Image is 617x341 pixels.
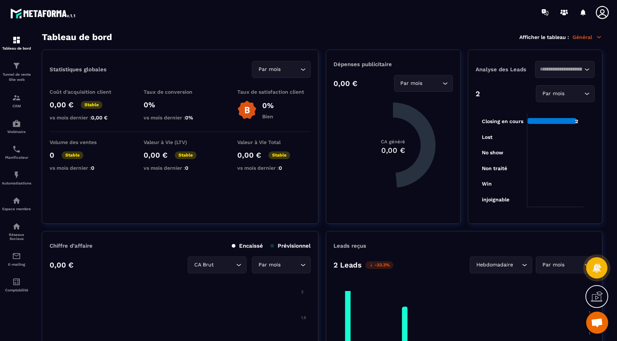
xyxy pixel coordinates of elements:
[2,165,31,191] a: automationsautomationsAutomatisations
[482,134,492,140] tspan: Lost
[476,66,535,73] p: Analyse des Leads
[589,310,590,315] tspan: 1
[50,151,54,159] p: 0
[586,312,608,334] div: Ouvrir le chat
[268,151,290,159] p: Stable
[237,165,311,171] p: vs mois dernier :
[50,165,123,171] p: vs mois dernier :
[12,170,21,179] img: automations
[91,115,108,121] span: 0,00 €
[144,165,217,171] p: vs mois dernier :
[144,115,217,121] p: vs mois dernier :
[424,79,441,87] input: Search for option
[12,119,21,128] img: automations
[2,233,31,241] p: Réseaux Sociaux
[541,261,566,269] span: Par mois
[50,100,73,109] p: 0,00 €
[333,79,357,88] p: 0,00 €
[282,65,299,73] input: Search for option
[252,61,311,78] div: Search for option
[482,150,504,155] tspan: No show
[237,139,311,145] p: Valeur à Vie Total
[50,115,123,121] p: vs mois dernier :
[333,243,366,249] p: Leads reçus
[232,243,263,249] p: Encaissé
[2,130,31,134] p: Webinaire
[144,89,217,95] p: Taux de conversion
[144,100,217,109] p: 0%
[262,114,274,119] p: Bien
[215,261,234,269] input: Search for option
[237,89,311,95] p: Taux de satisfaction client
[185,115,193,121] span: 0%
[50,89,123,95] p: Coût d'acquisition client
[50,261,73,269] p: 0,00 €
[12,252,21,261] img: email
[2,30,31,56] a: formationformationTableau de bord
[573,34,602,40] p: Général
[2,262,31,266] p: E-mailing
[2,88,31,114] a: formationformationCRM
[270,243,311,249] p: Prévisionnel
[399,79,424,87] span: Par mois
[482,181,492,187] tspan: Win
[2,207,31,211] p: Espace membre
[2,288,31,292] p: Comptabilité
[482,165,507,171] tspan: Non traité
[237,100,257,120] img: b-badge-o.b3b20ee6.svg
[50,139,123,145] p: Volume des ventes
[12,36,21,44] img: formation
[365,261,393,269] p: -33.3%
[91,165,94,171] span: 0
[12,61,21,70] img: formation
[301,290,303,294] tspan: 2
[566,261,582,269] input: Search for option
[301,315,306,320] tspan: 1.5
[279,165,282,171] span: 0
[2,246,31,272] a: emailemailE-mailing
[536,256,595,273] div: Search for option
[12,277,21,286] img: accountant
[333,61,452,68] p: Dépenses publicitaire
[2,72,31,82] p: Tunnel de vente Site web
[541,90,566,98] span: Par mois
[50,243,93,249] p: Chiffre d’affaire
[535,61,595,78] div: Search for option
[188,256,246,273] div: Search for option
[333,261,362,269] p: 2 Leads
[185,165,188,171] span: 0
[536,85,595,102] div: Search for option
[252,256,311,273] div: Search for option
[10,7,76,20] img: logo
[589,331,590,336] tspan: 1
[237,151,261,159] p: 0,00 €
[12,196,21,205] img: automations
[2,139,31,165] a: schedulerschedulerPlanificateur
[2,272,31,298] a: accountantaccountantComptabilité
[470,256,532,273] div: Search for option
[42,32,112,42] h3: Tableau de bord
[515,261,520,269] input: Search for option
[2,104,31,108] p: CRM
[2,46,31,50] p: Tableau de bord
[475,261,515,269] span: Hebdomadaire
[257,261,282,269] span: Par mois
[566,90,582,98] input: Search for option
[192,261,215,269] span: CA Brut
[12,93,21,102] img: formation
[482,118,523,125] tspan: Closing en cours
[2,56,31,88] a: formationformationTunnel de vente Site web
[62,151,83,159] p: Stable
[12,145,21,154] img: scheduler
[144,151,167,159] p: 0,00 €
[2,114,31,139] a: automationsautomationsWebinaire
[144,139,217,145] p: Valeur à Vie (LTV)
[262,101,274,110] p: 0%
[50,66,107,73] p: Statistiques globales
[2,216,31,246] a: social-networksocial-networkRéseaux Sociaux
[2,181,31,185] p: Automatisations
[257,65,282,73] span: Par mois
[12,222,21,231] img: social-network
[394,75,453,92] div: Search for option
[81,101,102,109] p: Stable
